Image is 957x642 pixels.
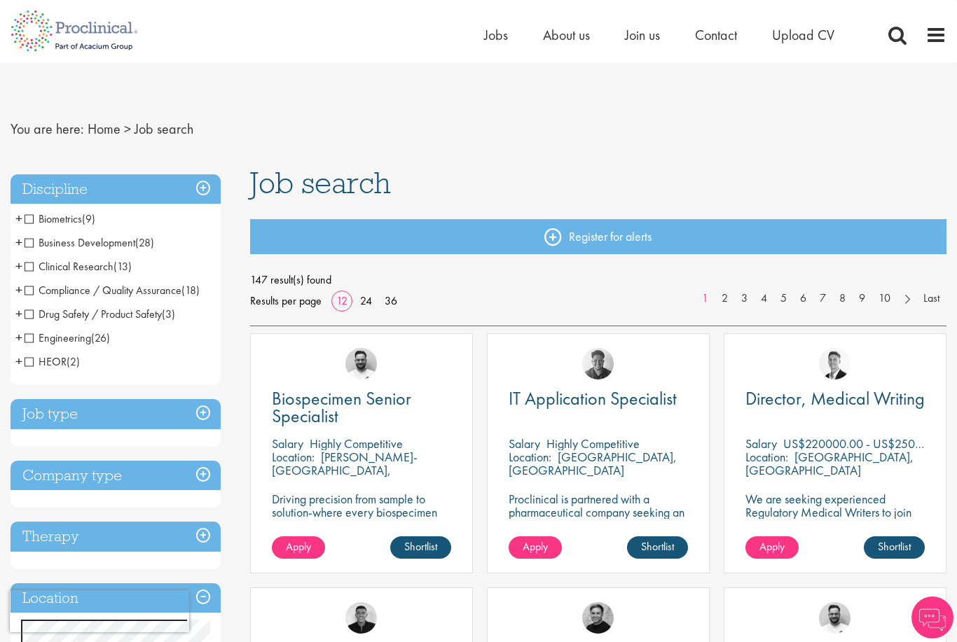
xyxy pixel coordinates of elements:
img: Chatbot [911,596,953,638]
p: [GEOGRAPHIC_DATA], [GEOGRAPHIC_DATA] [745,449,914,478]
a: Contact [695,26,737,44]
p: [GEOGRAPHIC_DATA], [GEOGRAPHIC_DATA] [509,449,677,478]
span: Results per page [250,291,322,312]
span: + [15,279,22,300]
span: + [15,303,22,324]
span: Location: [509,449,551,465]
span: Location: [272,449,315,465]
img: Emile De Beer [819,602,851,634]
span: (13) [113,259,132,274]
a: Join us [625,26,660,44]
a: 3 [734,291,755,307]
p: Driving precision from sample to solution-where every biospecimen tells a story of innovation. [272,492,451,532]
span: Salary [509,435,540,452]
span: (28) [135,235,154,250]
h3: Discipline [11,174,221,204]
span: (2) [67,354,80,369]
span: Engineering [25,330,91,345]
a: Director, Medical Writing [745,390,925,407]
h3: Therapy [11,522,221,552]
span: Director, Medical Writing [745,386,925,410]
a: Jobs [484,26,508,44]
a: Apply [745,536,799,559]
span: Apply [759,539,785,554]
a: 1 [695,291,715,307]
span: Drug Safety / Product Safety [25,307,175,321]
a: 36 [380,293,402,308]
img: George Watson [819,348,851,379]
span: Upload CV [772,26,834,44]
span: Biometrics [25,211,95,226]
span: Engineering [25,330,110,345]
span: IT Application Specialist [509,386,677,410]
span: + [15,208,22,229]
span: Apply [523,539,548,554]
span: + [15,351,22,372]
h3: Company type [11,461,221,491]
p: We are seeking experienced Regulatory Medical Writers to join our client, a dynamic and growing b... [745,492,925,545]
p: [PERSON_NAME]-[GEOGRAPHIC_DATA], [GEOGRAPHIC_DATA] [272,449,418,491]
a: 10 [872,291,897,307]
a: breadcrumb link [88,120,121,138]
span: Drug Safety / Product Safety [25,307,162,321]
span: Job search [135,120,193,138]
span: Biospecimen Senior Specialist [272,386,411,428]
a: Biospecimen Senior Specialist [272,390,451,425]
a: About us [543,26,590,44]
img: Peter Duvall [582,602,614,634]
span: Location: [745,449,788,465]
span: You are here: [11,120,84,138]
a: Shortlist [627,536,688,559]
iframe: reCAPTCHA [10,590,189,632]
a: 4 [754,291,774,307]
span: > [124,120,131,138]
h3: Job type [11,399,221,429]
a: IT Application Specialist [509,390,688,407]
span: (3) [162,307,175,321]
span: + [15,232,22,253]
img: Emile De Beer [345,348,377,379]
span: HEOR [25,354,67,369]
p: Highly Competitive [546,435,640,452]
span: + [15,256,22,277]
span: (26) [91,330,110,345]
a: 8 [832,291,853,307]
span: Salary [272,435,303,452]
span: + [15,327,22,348]
img: Christian Andersen [345,602,377,634]
a: Register for alerts [250,219,947,254]
img: Sheridon Lloyd [582,348,614,379]
span: Compliance / Quality Assurance [25,283,200,298]
span: Clinical Research [25,259,132,274]
span: (9) [82,211,95,226]
span: Compliance / Quality Assurance [25,283,181,298]
span: Clinical Research [25,259,113,274]
a: Shortlist [864,536,925,559]
span: Apply [286,539,311,554]
a: 2 [715,291,735,307]
a: 12 [331,293,352,308]
a: 5 [773,291,794,307]
p: Proclinical is partnered with a pharmaceutical company seeking an IT Application Specialist to jo... [509,492,688,559]
span: Salary [745,435,777,452]
span: Job search [250,164,391,202]
a: Last [916,291,946,307]
a: Apply [272,536,325,559]
a: 6 [793,291,813,307]
a: Apply [509,536,562,559]
h3: Location [11,583,221,613]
